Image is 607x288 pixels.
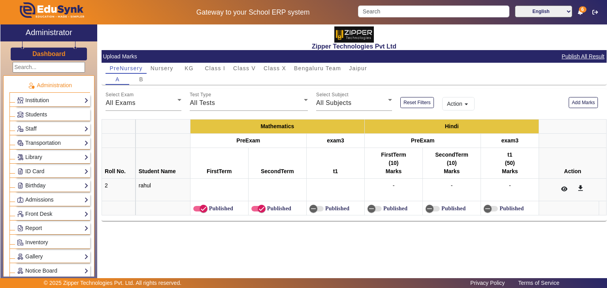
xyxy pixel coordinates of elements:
img: Students.png [17,112,23,118]
img: Inventory.png [17,239,23,245]
input: Search [358,6,509,17]
span: All Tests [190,99,215,106]
img: 36227e3f-cbf6-4043-b8fc-b5c5f2957d0a [334,26,374,43]
mat-label: Test Type [190,92,211,97]
a: Privacy Policy [466,278,509,288]
td: rahul [136,179,190,201]
mat-icon: get_app [577,184,584,192]
label: Published [207,205,233,212]
th: Student Name [136,148,190,179]
label: Published [440,205,466,212]
div: (50) [484,159,536,167]
input: Search... [13,62,85,73]
a: Terms of Service [514,278,563,288]
mat-label: Select Exam [106,92,134,97]
span: B [139,77,143,82]
th: exam3 [306,134,364,148]
th: t1 [306,148,364,179]
button: Action [442,97,475,110]
span: All Subjects [316,99,352,106]
th: FirstTerm [190,148,248,179]
span: - [451,182,453,189]
div: Marks [484,167,536,176]
a: Students [17,110,89,119]
span: KG [185,65,194,71]
button: Add Marks [569,97,598,108]
th: Hindi [364,120,539,134]
span: Jaipur [349,65,367,71]
th: Mathematics [190,120,364,134]
label: Published [498,205,524,212]
td: 2 [102,179,136,201]
mat-label: Select Subject [316,92,349,97]
div: Marks [368,167,420,176]
span: Bengaluru Team [294,65,341,71]
mat-icon: arrow_drop_down [462,100,470,108]
th: exam3 [481,134,539,148]
a: Dashboard [32,50,66,58]
span: All Exams [106,99,136,106]
span: PreNursery [109,65,142,71]
p: Administration [9,81,90,90]
button: Publish All Result [561,52,605,62]
h2: Zipper Technologies Pvt Ltd [102,43,607,50]
span: Students [25,111,47,118]
th: Roll No. [102,148,136,179]
a: Inventory [17,238,89,247]
div: (10) [426,159,478,167]
span: A [115,77,120,82]
th: Action [539,148,607,179]
label: Published [324,205,349,212]
span: Nursery [151,65,173,71]
th: FirstTerm [364,148,422,179]
label: Published [266,205,291,212]
label: Published [382,205,407,212]
div: Marks [426,167,478,176]
span: 6 [579,6,586,13]
th: PreExam [190,134,306,148]
mat-card-header: Upload Marks [102,50,607,63]
a: Administrator [0,24,97,41]
th: SecondTerm [423,148,481,179]
img: Administration.png [28,82,35,89]
span: Class X [264,65,286,71]
h5: Gateway to your School ERP system [156,8,350,17]
span: Class I [205,65,226,71]
span: - [509,182,511,189]
th: t1 [481,148,539,179]
span: Class V [233,65,256,71]
th: SecondTerm [248,148,306,179]
span: - [393,182,395,189]
th: PreExam [364,134,481,148]
button: Reset Filters [400,97,434,108]
span: Inventory [25,239,48,245]
p: © 2025 Zipper Technologies Pvt. Ltd. All rights reserved. [44,279,182,287]
h2: Administrator [26,28,72,37]
div: (10) [368,159,420,167]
